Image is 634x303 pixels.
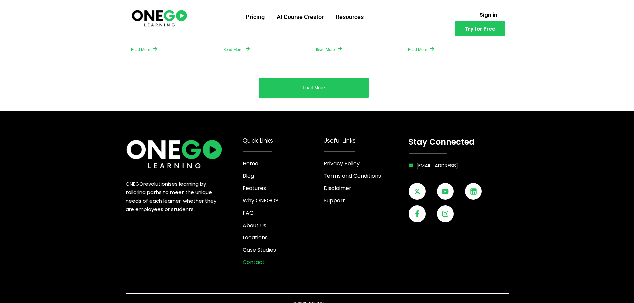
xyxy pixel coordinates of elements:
span: Case Studies [243,245,276,254]
a: Read More [223,46,250,53]
a: AI Course Creator [271,8,330,26]
span: ONEGO [126,180,143,187]
img: ONE360 AI Corporate Learning [126,138,223,170]
a: Try for Free [455,21,505,36]
a: About Us [243,221,320,230]
h4: Stay Connected [409,138,508,146]
span: Terms and Conditions [324,171,381,180]
span: Disclaimer [324,184,351,193]
span: Support [324,196,345,205]
span: Blog [243,171,254,180]
a: Pricing [240,8,271,26]
span: About Us [243,221,266,230]
a: Case Studies [243,245,320,254]
a: Read More [408,46,435,53]
a: Terms and Conditions [324,171,405,180]
span: Sign in [480,12,497,17]
a: Support [324,196,405,205]
a: Sign in [472,8,505,21]
span: revolutionises learning by tailoring paths to meet the unique needs of each learner, whether they... [126,180,216,213]
a: Features [243,184,320,193]
a: [EMAIL_ADDRESS] [409,161,508,170]
a: Disclaimer [324,184,405,193]
h4: Useful Links [324,138,405,144]
a: Privacy Policy [324,159,405,168]
span: FAQ [243,208,254,217]
a: Read More [131,46,158,53]
span: Why ONEGO? [243,196,278,205]
a: Resources [330,8,370,26]
span: Features [243,184,266,193]
span: Home [243,159,258,168]
a: Locations [243,233,320,242]
a: Load More [303,84,325,91]
a: Contact [243,258,320,267]
a: Why ONEGO? [243,196,320,205]
a: Home [243,159,320,168]
span: [EMAIL_ADDRESS] [415,161,458,170]
a: Read More [316,46,342,53]
a: FAQ [243,208,320,217]
h4: Quick Links [243,138,320,144]
span: Locations [243,233,268,242]
span: Try for Free [465,26,495,31]
span: Contact [243,258,265,267]
span: Privacy Policy [324,159,360,168]
a: Blog [243,171,320,180]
